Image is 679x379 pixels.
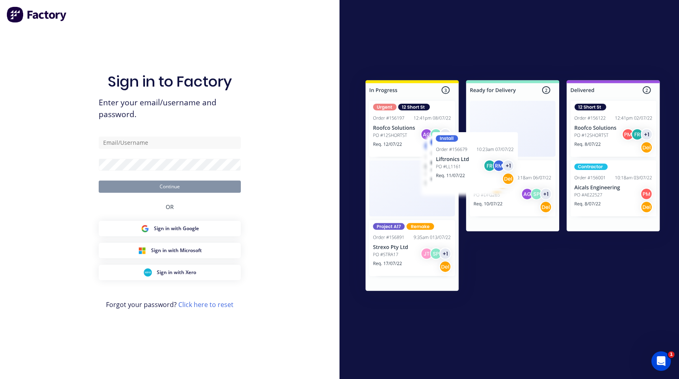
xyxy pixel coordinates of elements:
span: Sign in with Xero [157,269,196,276]
span: Sign in with Microsoft [151,247,202,254]
iframe: Intercom live chat [651,351,671,371]
button: Continue [99,181,241,193]
input: Email/Username [99,137,241,149]
a: Click here to reset [178,300,234,309]
button: Xero Sign inSign in with Xero [99,265,241,280]
span: Sign in with Google [154,225,199,232]
button: Microsoft Sign inSign in with Microsoft [99,243,241,258]
h1: Sign in to Factory [108,73,232,90]
span: 1 [668,351,675,358]
img: Google Sign in [141,224,149,233]
img: Factory [6,7,67,23]
img: Xero Sign in [144,268,152,277]
span: Enter your email/username and password. [99,97,241,120]
div: OR [166,193,174,221]
img: Microsoft Sign in [138,246,146,255]
img: Sign in [348,64,678,310]
button: Google Sign inSign in with Google [99,221,241,236]
span: Forgot your password? [106,300,234,309]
